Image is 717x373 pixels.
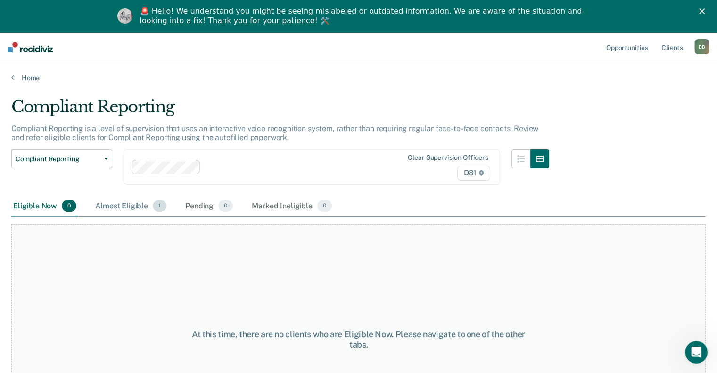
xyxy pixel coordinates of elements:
[694,39,709,54] button: DD
[62,200,76,212] span: 0
[185,329,532,349] div: At this time, there are no clients who are Eligible Now. Please navigate to one of the other tabs.
[183,196,235,217] div: Pending0
[457,166,490,181] span: D81
[117,8,132,24] img: Profile image for Kim
[8,42,53,52] img: Recidiviz
[11,124,538,142] p: Compliant Reporting is a level of supervision that uses an interactive voice recognition system, ...
[659,32,685,62] a: Clients
[218,200,233,212] span: 0
[317,200,332,212] span: 0
[694,39,709,54] div: D D
[16,155,100,163] span: Compliant Reporting
[11,149,112,168] button: Compliant Reporting
[93,196,168,217] div: Almost Eligible1
[685,341,708,364] iframe: Intercom live chat
[140,7,585,25] div: 🚨 Hello! We understand you might be seeing mislabeled or outdated information. We are aware of th...
[250,196,334,217] div: Marked Ineligible0
[153,200,166,212] span: 1
[604,32,650,62] a: Opportunities
[11,97,549,124] div: Compliant Reporting
[408,154,488,162] div: Clear supervision officers
[11,74,706,82] a: Home
[11,196,78,217] div: Eligible Now0
[699,8,709,14] div: Close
